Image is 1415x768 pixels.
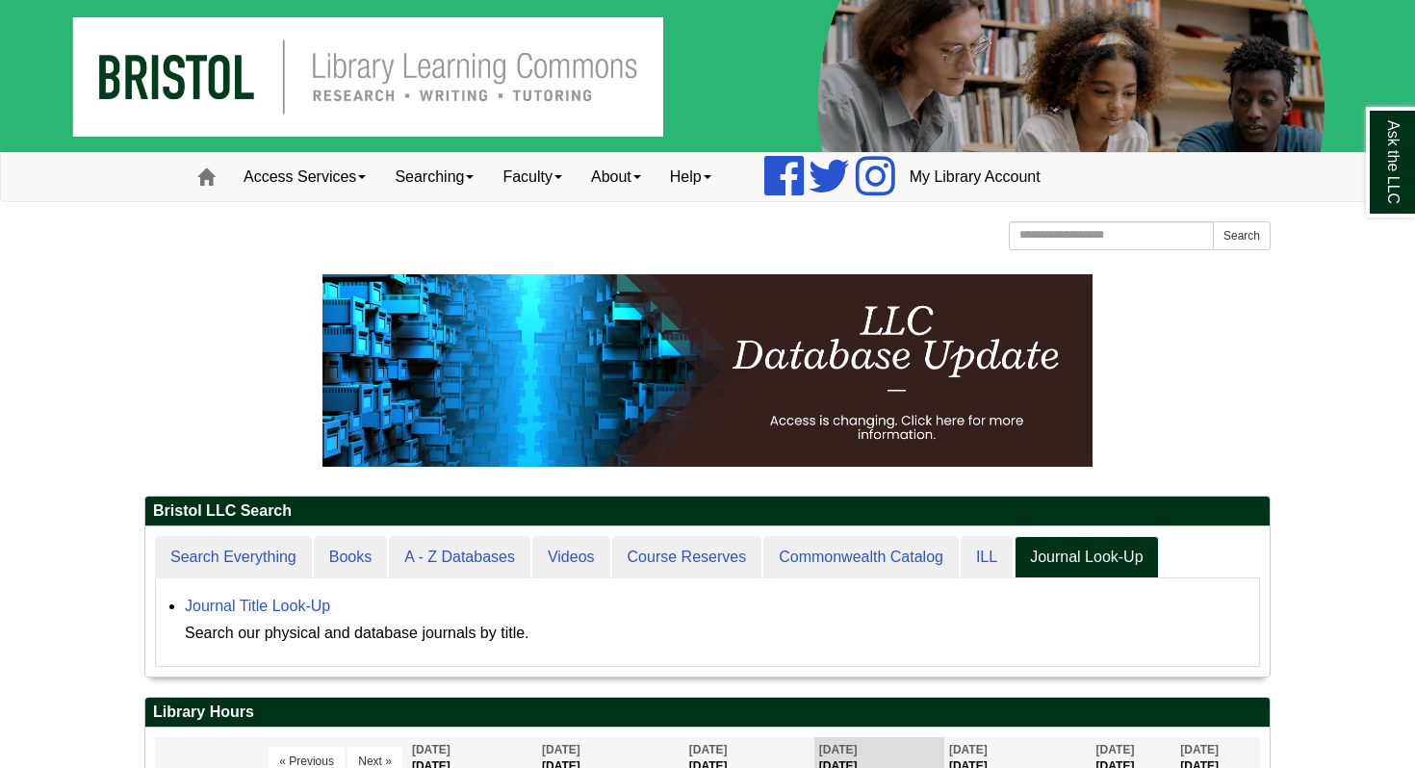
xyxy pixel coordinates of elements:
[612,536,762,579] a: Course Reserves
[961,536,1013,579] a: ILL
[577,153,656,201] a: About
[656,153,726,201] a: Help
[145,497,1270,526] h2: Bristol LLC Search
[1180,743,1219,756] span: [DATE]
[689,743,728,756] span: [DATE]
[155,536,312,579] a: Search Everything
[949,743,988,756] span: [DATE]
[380,153,488,201] a: Searching
[763,536,959,579] a: Commonwealth Catalog
[1213,221,1271,250] button: Search
[314,536,387,579] a: Books
[185,598,330,614] a: Journal Title Look-Up
[819,743,858,756] span: [DATE]
[542,743,580,756] span: [DATE]
[532,536,610,579] a: Videos
[185,620,1249,647] div: Search our physical and database journals by title.
[1015,536,1158,579] a: Journal Look-Up
[488,153,577,201] a: Faculty
[322,274,1093,467] img: HTML tutorial
[145,698,1270,728] h2: Library Hours
[895,153,1055,201] a: My Library Account
[389,536,530,579] a: A - Z Databases
[1096,743,1135,756] span: [DATE]
[229,153,380,201] a: Access Services
[412,743,450,756] span: [DATE]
